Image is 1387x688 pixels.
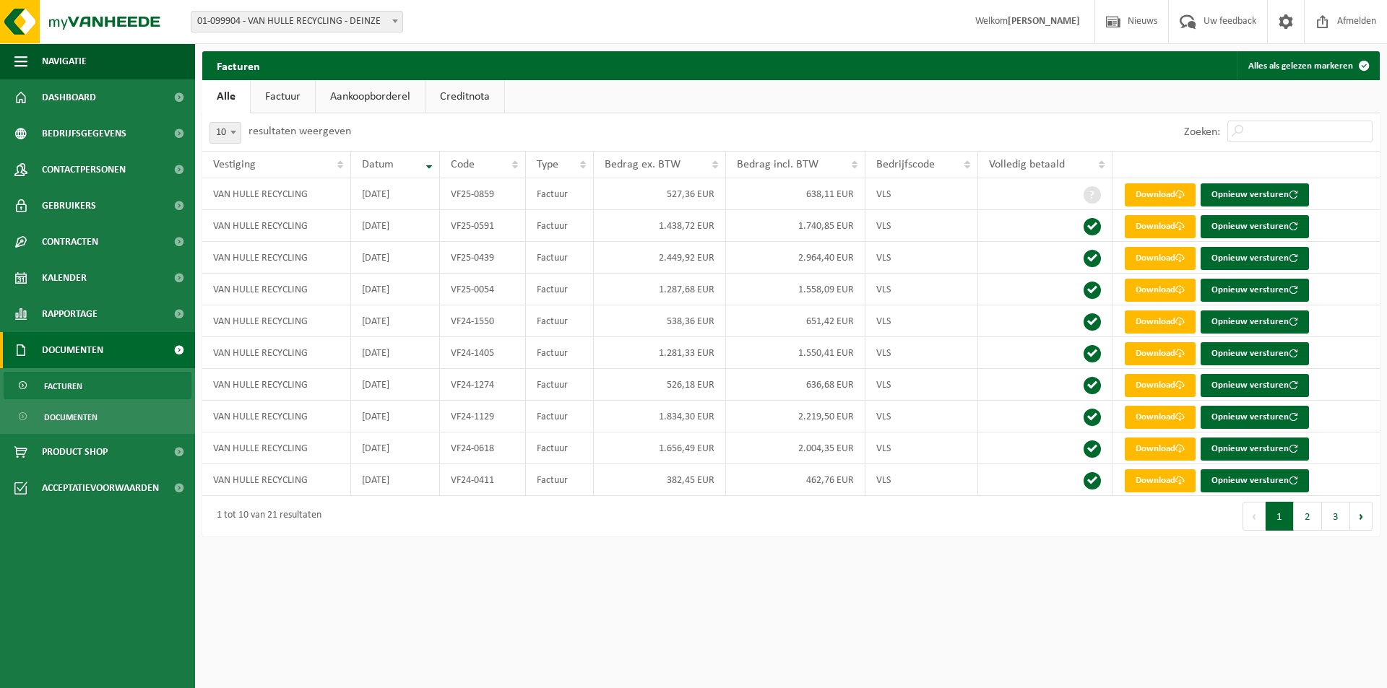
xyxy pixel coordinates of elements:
[865,305,978,337] td: VLS
[42,434,108,470] span: Product Shop
[526,210,595,242] td: Factuur
[351,305,440,337] td: [DATE]
[42,470,159,506] span: Acceptatievoorwaarden
[249,126,351,137] label: resultaten weergeven
[351,369,440,401] td: [DATE]
[1294,502,1322,531] button: 2
[594,274,726,305] td: 1.287,68 EUR
[1008,16,1080,27] strong: [PERSON_NAME]
[1125,279,1196,302] a: Download
[726,242,865,274] td: 2.964,40 EUR
[537,159,558,170] span: Type
[251,80,315,113] a: Factuur
[202,369,351,401] td: VAN HULLE RECYCLING
[726,337,865,369] td: 1.550,41 EUR
[605,159,680,170] span: Bedrag ex. BTW
[1125,247,1196,270] a: Download
[594,432,726,464] td: 1.656,49 EUR
[865,178,978,210] td: VLS
[726,401,865,432] td: 2.219,50 EUR
[440,464,525,496] td: VF24-0411
[726,432,865,464] td: 2.004,35 EUR
[425,80,504,113] a: Creditnota
[42,260,87,296] span: Kalender
[594,369,726,401] td: 526,18 EUR
[4,372,191,399] a: Facturen
[42,188,96,224] span: Gebruikers
[1201,374,1309,397] button: Opnieuw versturen
[876,159,935,170] span: Bedrijfscode
[1125,406,1196,429] a: Download
[1201,247,1309,270] button: Opnieuw versturen
[4,403,191,430] a: Documenten
[594,401,726,432] td: 1.834,30 EUR
[440,305,525,337] td: VF24-1550
[440,432,525,464] td: VF24-0618
[42,224,98,260] span: Contracten
[316,80,425,113] a: Aankoopborderel
[440,210,525,242] td: VF25-0591
[440,178,525,210] td: VF25-0859
[594,178,726,210] td: 527,36 EUR
[726,178,865,210] td: 638,11 EUR
[362,159,394,170] span: Datum
[440,401,525,432] td: VF24-1129
[209,503,321,529] div: 1 tot 10 van 21 resultaten
[202,274,351,305] td: VAN HULLE RECYCLING
[526,178,595,210] td: Factuur
[865,274,978,305] td: VLS
[526,369,595,401] td: Factuur
[202,242,351,274] td: VAN HULLE RECYCLING
[1243,502,1266,531] button: Previous
[440,369,525,401] td: VF24-1274
[726,305,865,337] td: 651,42 EUR
[1201,279,1309,302] button: Opnieuw versturen
[1125,437,1196,461] a: Download
[440,242,525,274] td: VF25-0439
[202,80,250,113] a: Alle
[202,178,351,210] td: VAN HULLE RECYCLING
[1237,51,1378,80] button: Alles als gelezen markeren
[1201,183,1309,206] button: Opnieuw versturen
[1201,406,1309,429] button: Opnieuw versturen
[526,242,595,274] td: Factuur
[351,432,440,464] td: [DATE]
[42,43,87,79] span: Navigatie
[1201,469,1309,492] button: Opnieuw versturen
[526,274,595,305] td: Factuur
[191,12,402,32] span: 01-099904 - VAN HULLE RECYCLING - DEINZE
[202,464,351,496] td: VAN HULLE RECYCLING
[526,432,595,464] td: Factuur
[1125,310,1196,334] a: Download
[1125,374,1196,397] a: Download
[526,464,595,496] td: Factuur
[865,401,978,432] td: VLS
[351,274,440,305] td: [DATE]
[202,401,351,432] td: VAN HULLE RECYCLING
[1125,183,1196,206] a: Download
[526,401,595,432] td: Factuur
[44,404,98,431] span: Documenten
[202,432,351,464] td: VAN HULLE RECYCLING
[202,337,351,369] td: VAN HULLE RECYCLING
[1125,215,1196,238] a: Download
[209,122,241,144] span: 10
[202,210,351,242] td: VAN HULLE RECYCLING
[1322,502,1350,531] button: 3
[1201,310,1309,334] button: Opnieuw versturen
[351,210,440,242] td: [DATE]
[726,464,865,496] td: 462,76 EUR
[594,305,726,337] td: 538,36 EUR
[865,369,978,401] td: VLS
[1201,215,1309,238] button: Opnieuw versturen
[351,242,440,274] td: [DATE]
[726,210,865,242] td: 1.740,85 EUR
[351,401,440,432] td: [DATE]
[865,432,978,464] td: VLS
[594,242,726,274] td: 2.449,92 EUR
[42,332,103,368] span: Documenten
[737,159,818,170] span: Bedrag incl. BTW
[865,464,978,496] td: VLS
[865,242,978,274] td: VLS
[440,274,525,305] td: VF25-0054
